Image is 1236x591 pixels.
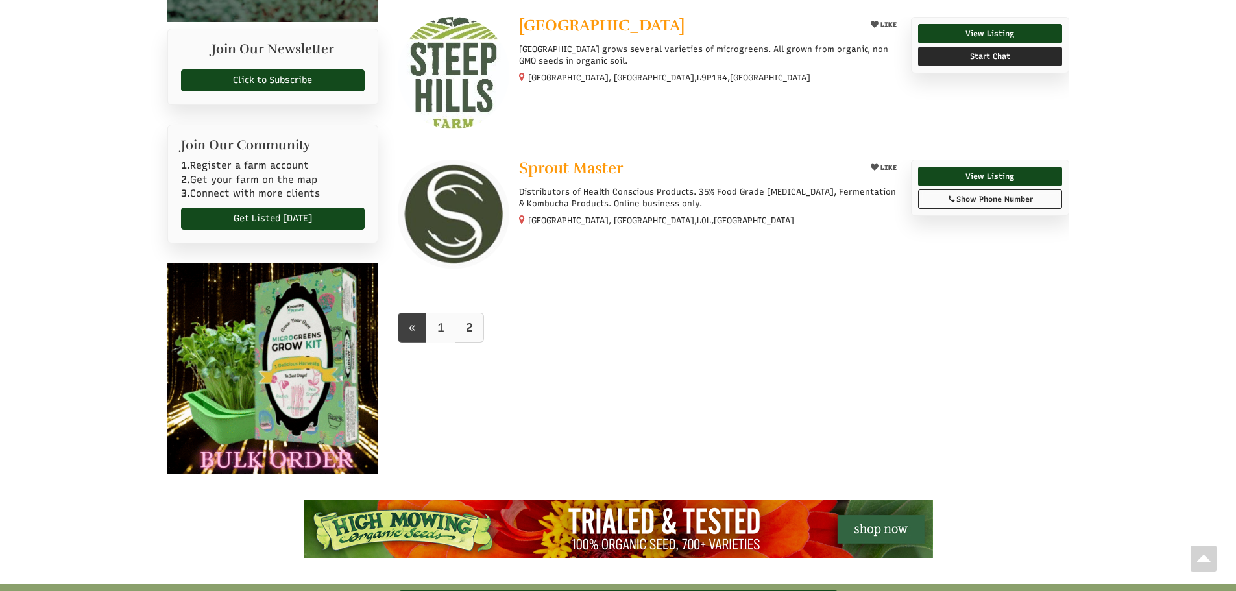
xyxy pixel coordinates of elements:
small: [GEOGRAPHIC_DATA], [GEOGRAPHIC_DATA], , [528,73,810,82]
span: [GEOGRAPHIC_DATA] [714,215,794,226]
span: [GEOGRAPHIC_DATA] [730,72,810,84]
button: LIKE [866,17,901,33]
b: 3. [181,187,190,199]
p: [GEOGRAPHIC_DATA] grows several varieties of microgreens. All grown from organic, non GMO seeds i... [519,43,901,67]
a: View Listing [918,24,1062,43]
span: LIKE [879,21,897,29]
span: L9P1R4 [697,72,727,84]
a: Start Chat [918,47,1062,66]
div: Show Phone Number [925,193,1055,205]
img: ezgif com optimize [167,263,378,474]
span: LIKE [879,163,897,172]
a: prev [398,313,427,343]
a: View Listing [918,167,1062,186]
small: [GEOGRAPHIC_DATA], [GEOGRAPHIC_DATA], , [528,215,794,225]
p: Register a farm account Get your farm on the map Connect with more clients [181,159,365,200]
b: 1. [181,160,190,171]
a: Sprout Master [519,160,856,180]
a: Click to Subscribe [181,69,365,91]
b: 2 [466,320,473,335]
img: Sprout Master [398,160,510,269]
a: Get Listed [DATE] [181,208,365,230]
a: 1 [426,313,455,343]
img: Steep Hills Farm [398,17,510,129]
span: « [409,320,416,335]
button: LIKE [866,160,901,176]
a: [GEOGRAPHIC_DATA] [519,17,856,37]
p: Distributors of Health Conscious Products. 35% Food Grade [MEDICAL_DATA], Fermentation & Kombucha... [519,186,901,210]
span: [GEOGRAPHIC_DATA] [519,16,685,35]
img: High [304,500,933,558]
h2: Join Our Newsletter [181,42,365,63]
span: Sprout Master [519,158,623,178]
h2: Join Our Community [181,138,365,152]
b: 2. [181,174,190,186]
span: L0L [697,215,711,226]
a: 2 [455,313,484,343]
